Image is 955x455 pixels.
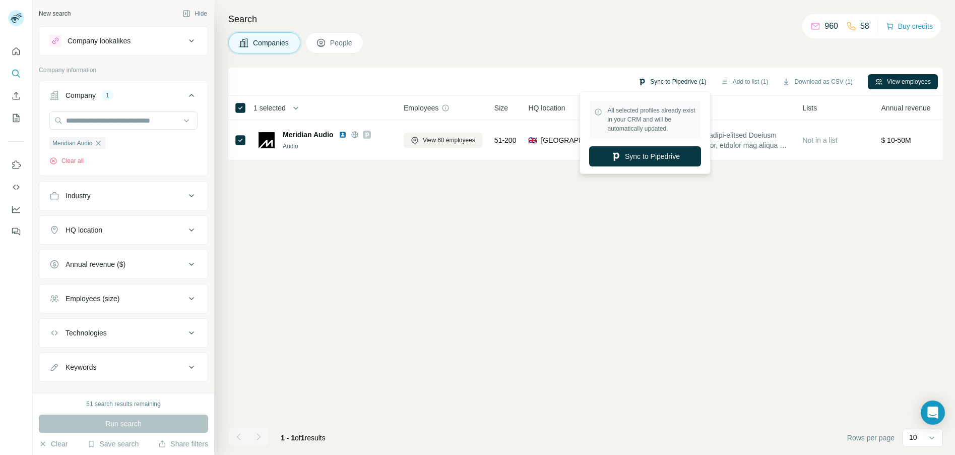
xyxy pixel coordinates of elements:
button: Search [8,65,24,83]
button: Keywords [39,355,208,379]
span: 1 [301,434,305,442]
button: Feedback [8,222,24,241]
div: Company lookalikes [68,36,131,46]
div: Technologies [66,328,107,338]
button: HQ location [39,218,208,242]
button: Use Surfe on LinkedIn [8,156,24,174]
button: Employees (size) [39,287,208,311]
div: Keywords [66,362,96,372]
button: View 60 employees [404,133,482,148]
button: Clear [39,439,68,449]
span: Rows per page [847,433,895,443]
span: 1 selected [253,103,286,113]
div: Industry [66,191,91,201]
div: Audio [283,142,392,151]
span: of [295,434,301,442]
button: View employees [868,74,938,89]
button: Dashboard [8,200,24,218]
span: [GEOGRAPHIC_DATA], [GEOGRAPHIC_DATA] [541,135,610,145]
span: Annual revenue [881,103,930,113]
button: Hide [175,6,214,21]
button: Sync to Pipedrive (1) [631,74,713,89]
div: New search [39,9,71,18]
span: Size [494,103,508,113]
span: Companies [253,38,290,48]
span: HQ location [528,103,565,113]
div: 51 search results remaining [86,400,160,409]
button: Add to list (1) [714,74,776,89]
div: HQ location [66,225,102,235]
button: Share filters [158,439,208,449]
button: Enrich CSV [8,87,24,105]
img: Logo of Meridian Audio [259,132,275,148]
span: Lists [802,103,817,113]
div: Annual revenue ($) [66,259,125,269]
span: results [281,434,326,442]
span: People [330,38,353,48]
button: Save search [87,439,139,449]
button: Use Surfe API [8,178,24,196]
button: Sync to Pipedrive [589,146,701,166]
button: Quick start [8,42,24,61]
button: Download as CSV (1) [775,74,859,89]
div: Employees (size) [66,294,119,304]
button: My lists [8,109,24,127]
p: Company information [39,66,208,75]
button: Company1 [39,83,208,111]
button: Clear all [49,156,84,165]
span: 🇬🇧 [528,135,537,145]
span: View 60 employees [423,136,475,145]
span: Not in a list [802,136,837,144]
p: 58 [860,20,869,32]
h4: Search [228,12,943,26]
button: Annual revenue ($) [39,252,208,276]
img: LinkedIn logo [339,131,347,139]
button: Company lookalikes [39,29,208,53]
div: Open Intercom Messenger [921,401,945,425]
p: 960 [824,20,838,32]
span: $ 10-50M [881,136,911,144]
span: All selected profiles already exist in your CRM and will be automatically updated. [607,106,696,133]
span: 1 - 1 [281,434,295,442]
div: 1 [102,91,113,100]
span: Meridian Audio [283,130,334,140]
button: Technologies [39,321,208,345]
button: Industry [39,184,208,208]
button: Buy credits [886,19,933,33]
p: 10 [909,432,917,442]
span: 51-200 [494,135,517,145]
div: Company [66,90,96,100]
span: Meridian Audio [52,139,92,148]
span: Loremips do s ametc-adipi-elitsed Doeiusm tempo incididunt utlabor, etdolor mag aliqua en admin v... [641,130,790,150]
span: Employees [404,103,438,113]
